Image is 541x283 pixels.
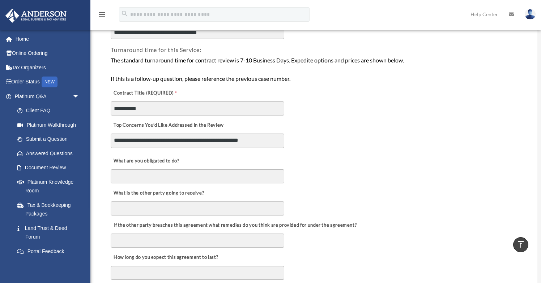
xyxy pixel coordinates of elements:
div: NEW [42,77,57,87]
a: Client FAQ [10,104,90,118]
i: menu [98,10,106,19]
span: arrow_drop_down [72,89,87,104]
img: Anderson Advisors Platinum Portal [3,9,69,23]
a: Submit a Question [10,132,90,147]
label: What are you obligated to do? [111,156,183,166]
a: Platinum Walkthrough [10,118,90,132]
a: vertical_align_top [513,237,528,252]
img: User Pic [525,9,536,19]
i: vertical_align_top [516,240,525,249]
label: How long do you expect this agreement to last? [111,252,220,262]
a: Tax & Bookkeeping Packages [10,198,90,221]
a: Order StatusNEW [5,75,90,90]
a: Online Ordering [5,46,90,61]
label: If the other party breaches this agreement what remedies do you think are provided for under the ... [111,220,358,230]
i: search [121,10,129,18]
a: Home [5,32,90,46]
a: Platinum Knowledge Room [10,175,90,198]
a: menu [98,13,106,19]
a: Tax Organizers [5,60,90,75]
span: Turnaround time for this Service: [111,46,201,53]
span: arrow_drop_down [72,258,87,273]
div: The standard turnaround time for contract review is 7-10 Business Days. Expedite options and pric... [111,56,519,83]
a: Land Trust & Deed Forum [10,221,90,244]
label: Contract Title (REQUIRED) [111,88,183,98]
a: Document Review [10,161,87,175]
label: Top Concerns You’d Like Addressed in the Review [111,120,226,130]
a: Answered Questions [10,146,90,161]
a: Portal Feedback [10,244,90,258]
label: What is the other party going to receive? [111,188,206,198]
a: Platinum Q&Aarrow_drop_down [5,89,90,104]
a: Digital Productsarrow_drop_down [5,258,90,273]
